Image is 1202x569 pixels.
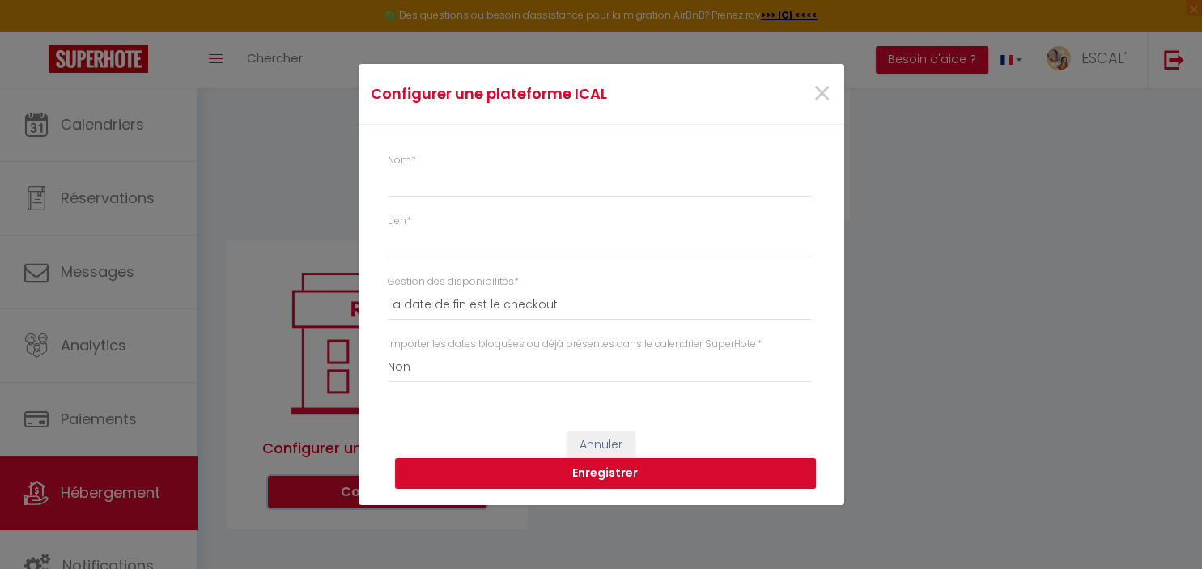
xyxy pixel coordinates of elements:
[395,458,816,489] button: Enregistrer
[388,153,416,168] label: Nom
[567,431,635,459] button: Annuler
[388,274,519,290] label: Gestion des disponibilités
[812,70,832,118] span: ×
[388,214,411,229] label: Lien
[371,83,671,105] h4: Configurer une plateforme ICAL
[812,77,832,112] button: Close
[388,337,761,352] label: Importer les dates bloquées ou déjà présentes dans le calendrier SuperHote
